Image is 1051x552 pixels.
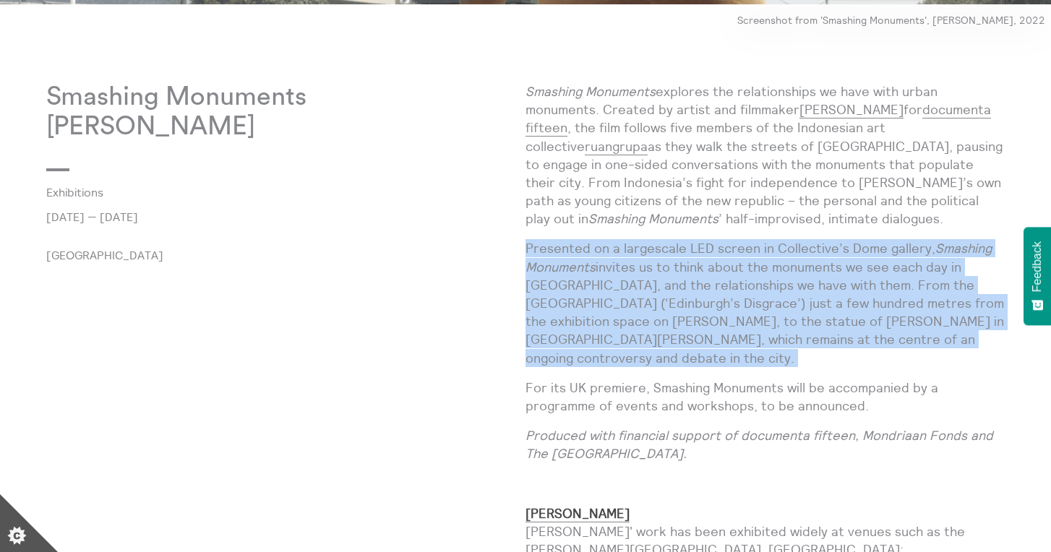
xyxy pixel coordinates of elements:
[525,505,630,522] strong: [PERSON_NAME]
[46,210,525,223] p: [DATE] — [DATE]
[525,239,1005,366] p: Presented on a largescale LED screen in Collective’s Dome gallery, invites us to think about the ...
[585,138,648,155] a: ruangrupa
[525,427,993,462] em: Produced with financial support of documenta fifteen, Mondriaan Fonds and The [GEOGRAPHIC_DATA].
[46,249,525,262] p: [GEOGRAPHIC_DATA]
[799,101,904,118] a: [PERSON_NAME]
[46,186,502,199] a: Exhibitions
[1024,227,1051,325] button: Feedback - Show survey
[525,101,991,137] a: documenta fifteen
[525,82,1005,228] p: explores the relationships we have with urban monuments. Created by artist and filmmaker for , th...
[525,505,630,522] a: [PERSON_NAME]
[525,379,1005,415] p: For its UK premiere, Smashing Monuments will be accompanied by a programme of events and workshop...
[525,240,992,275] em: Smashing Monuments
[588,210,718,227] em: Smashing Monuments
[1031,241,1044,292] span: Feedback
[46,82,525,142] p: Smashing Monuments [PERSON_NAME]
[525,83,656,100] em: Smashing Monuments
